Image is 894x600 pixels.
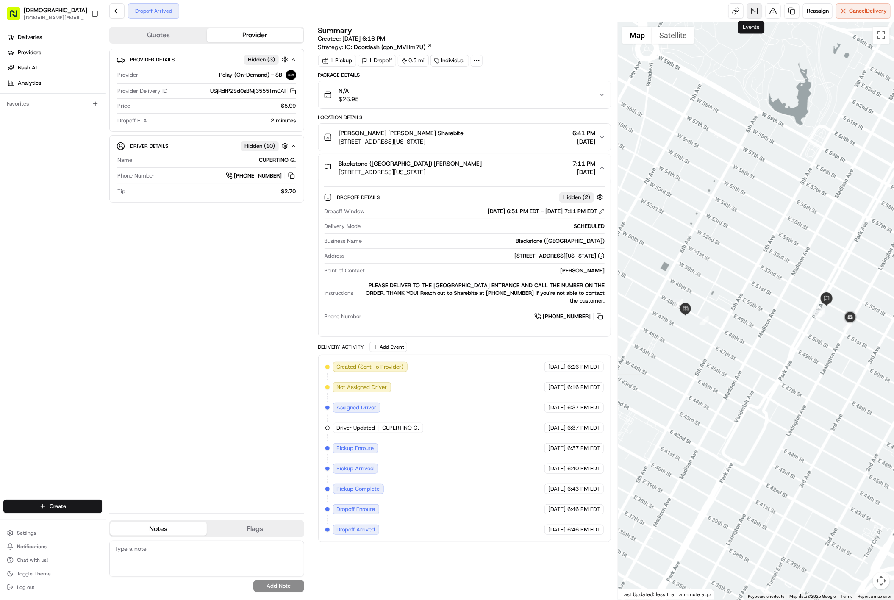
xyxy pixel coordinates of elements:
[836,3,891,19] button: CancelDelivery
[738,21,765,34] div: Events
[816,308,825,317] div: 6
[241,141,290,151] button: Hidden (10)
[345,43,426,51] span: IO: Doordash (opn_MVHm7U)
[318,27,353,34] h3: Summary
[337,424,375,432] span: Driver Updated
[117,117,147,125] span: Dropoff ETA
[136,156,296,164] div: CUPERTINO G.
[548,506,566,513] span: [DATE]
[24,6,87,14] button: [DEMOGRAPHIC_DATA]
[849,7,887,15] span: Cancel Delivery
[207,522,303,536] button: Flags
[364,222,605,230] div: SCHEDULED
[3,31,106,44] a: Deliveries
[244,142,275,150] span: Hidden ( 10 )
[563,194,590,201] span: Hidden ( 2 )
[337,444,374,452] span: Pickup Enroute
[17,570,51,577] span: Toggle Theme
[3,554,102,566] button: Chat with us!
[318,43,432,51] div: Strategy:
[803,3,833,19] button: Reassign
[3,527,102,539] button: Settings
[630,328,640,337] div: 2
[84,144,103,150] span: Pylon
[567,383,600,391] span: 6:16 PM EDT
[29,90,107,97] div: We're available if you need us!
[17,557,48,564] span: Chat with us!
[337,465,374,472] span: Pickup Arrived
[343,35,386,42] span: [DATE] 6:16 PM
[572,137,595,146] span: [DATE]
[572,159,595,168] span: 7:11 PM
[325,222,361,230] span: Delivery Mode
[337,526,375,533] span: Dropoff Arrived
[748,594,784,600] button: Keyboard shortcuts
[534,312,605,321] a: [PHONE_NUMBER]
[24,14,87,21] span: [DOMAIN_NAME][EMAIL_ADDRESS][DOMAIN_NAME]
[319,154,611,181] button: Blackstone ([GEOGRAPHIC_DATA]) [PERSON_NAME][STREET_ADDRESS][US_STATE]7:11 PM[DATE]
[357,282,605,305] div: PLEASE DELIVER TO THE [GEOGRAPHIC_DATA] ENTRANCE AND CALL THE NUMBER ON THE ORDER. THANK YOU! Rea...
[548,363,566,371] span: [DATE]
[17,530,36,536] span: Settings
[8,9,25,26] img: Nash
[618,589,714,600] div: Last Updated: less than a minute ago
[339,168,482,176] span: [STREET_ADDRESS][US_STATE]
[17,543,47,550] span: Notifications
[18,79,41,87] span: Analytics
[110,522,207,536] button: Notes
[674,299,683,308] div: 3
[430,55,469,67] div: Individual
[80,123,136,132] span: API Documentation
[117,188,125,195] span: Tip
[339,86,359,95] span: N/A
[60,144,103,150] a: Powered byPylon
[18,49,41,56] span: Providers
[814,310,824,319] div: 5
[567,404,600,411] span: 6:37 PM EDT
[18,64,37,72] span: Nash AI
[150,117,296,125] div: 2 minutes
[548,526,566,533] span: [DATE]
[488,208,605,215] div: [DATE] 6:51 PM EDT - [DATE] 7:11 PM EDT
[337,363,404,371] span: Created (Sent To Provider)
[325,208,365,215] span: Dropoff Window
[281,102,296,110] span: $5.99
[620,589,648,600] img: Google
[219,71,283,79] span: Relay (On-Demand) - SB
[17,584,34,591] span: Log out
[548,485,566,493] span: [DATE]
[3,97,102,111] div: Favorites
[841,594,852,599] a: Terms (opens in new tab)
[567,444,600,452] span: 6:37 PM EDT
[117,53,297,67] button: Provider DetailsHidden (3)
[117,156,132,164] span: Name
[22,55,140,64] input: Clear
[873,572,890,589] button: Map camera controls
[3,3,88,24] button: [DEMOGRAPHIC_DATA][DOMAIN_NAME][EMAIL_ADDRESS][DOMAIN_NAME]
[318,34,386,43] span: Created:
[117,71,138,79] span: Provider
[337,194,382,201] span: Dropoff Details
[567,506,600,513] span: 6:46 PM EDT
[3,568,102,580] button: Toggle Theme
[572,168,595,176] span: [DATE]
[339,95,359,103] span: $26.95
[543,313,591,320] span: [PHONE_NUMBER]
[5,120,68,135] a: 📗Knowledge Base
[339,129,464,137] span: [PERSON_NAME] [PERSON_NAME] Sharebite
[129,188,296,195] div: $2.70
[117,87,167,95] span: Provider Delivery ID
[548,444,566,452] span: [DATE]
[3,541,102,553] button: Notifications
[234,172,282,180] span: [PHONE_NUMBER]
[3,500,102,513] button: Create
[807,7,829,15] span: Reassign
[366,237,605,245] div: Blackstone ([GEOGRAPHIC_DATA])
[873,27,890,44] button: Toggle fullscreen view
[383,424,419,432] span: CUPERTINO G.
[130,143,168,150] span: Driver Details
[117,139,297,153] button: Driver DetailsHidden (10)
[8,81,24,97] img: 1736555255976-a54dd68f-1ca7-489b-9aae-adbdc363a1c4
[130,56,175,63] span: Provider Details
